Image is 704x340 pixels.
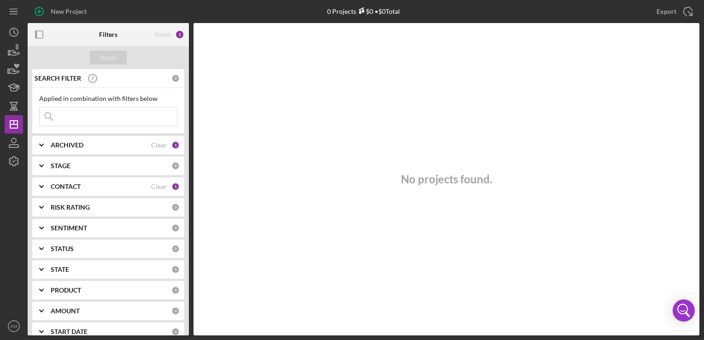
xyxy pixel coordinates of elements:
b: STATE [51,266,69,273]
div: 2 [175,30,184,39]
div: Apply [100,51,117,64]
div: Applied in combination with filters below [39,95,177,102]
b: Filters [99,31,117,38]
div: 0 [171,74,180,82]
div: 0 [171,265,180,274]
div: Reset [155,31,170,38]
h3: No projects found. [401,173,492,186]
text: PM [11,324,17,329]
div: Clear [151,141,167,149]
div: 0 [171,286,180,294]
b: PRODUCT [51,287,81,294]
div: 1 [171,182,180,191]
button: PM [5,317,23,335]
b: AMOUNT [51,307,80,315]
div: 0 [171,162,180,170]
div: New Project [51,2,87,21]
div: Clear [151,183,167,190]
button: Apply [90,51,127,64]
div: Export [657,2,676,21]
button: Export [647,2,699,21]
div: $0 [356,7,373,15]
b: START DATE [51,328,88,335]
b: ARCHIVED [51,141,83,149]
button: New Project [28,2,96,21]
b: STATUS [51,245,74,252]
b: CONTACT [51,183,81,190]
div: 0 [171,224,180,232]
div: 1 [171,141,180,149]
div: 0 [171,245,180,253]
b: SENTIMENT [51,224,87,232]
div: 0 [171,203,180,211]
div: Open Intercom Messenger [673,299,695,322]
b: RISK RATING [51,204,90,211]
div: 0 [171,328,180,336]
div: 0 Projects • $0 Total [327,7,400,15]
b: SEARCH FILTER [35,75,81,82]
div: 0 [171,307,180,315]
b: STAGE [51,162,70,170]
